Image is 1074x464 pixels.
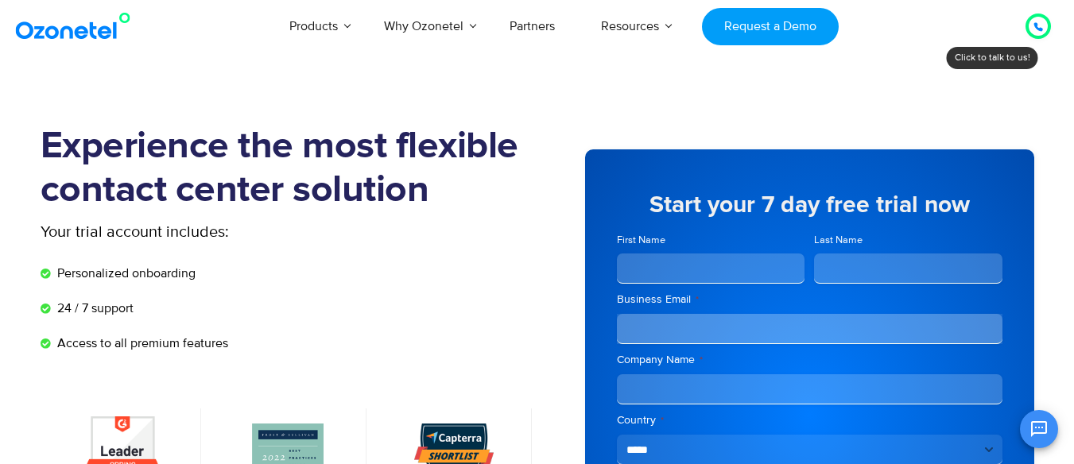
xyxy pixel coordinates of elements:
[617,412,1002,428] label: Country
[617,292,1002,307] label: Business Email
[814,233,1002,248] label: Last Name
[41,220,418,244] p: Your trial account includes:
[53,299,134,318] span: 24 / 7 support
[1020,410,1058,448] button: Open chat
[617,352,1002,368] label: Company Name
[53,264,196,283] span: Personalized onboarding
[41,125,537,212] h1: Experience the most flexible contact center solution
[617,193,1002,217] h5: Start your 7 day free trial now
[617,233,805,248] label: First Name
[53,334,228,353] span: Access to all premium features
[702,8,838,45] a: Request a Demo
